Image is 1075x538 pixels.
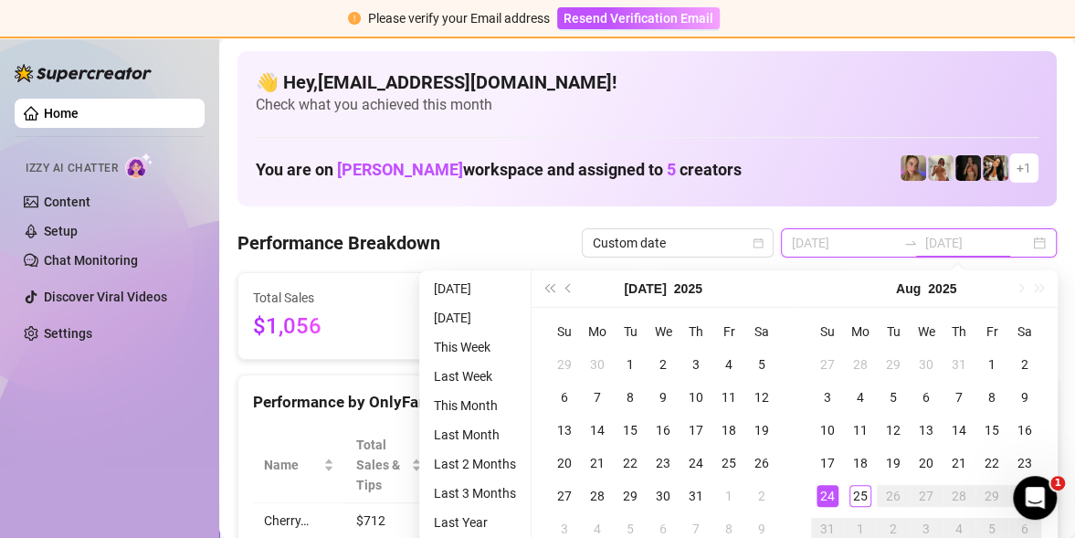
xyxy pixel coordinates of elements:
input: End date [925,233,1029,253]
td: 2025-07-26 [745,447,778,480]
td: 2025-07-17 [680,414,712,447]
td: 2025-07-10 [680,381,712,414]
td: 2025-07-31 [680,480,712,512]
td: 2025-08-06 [910,381,943,414]
li: This Week [427,336,523,358]
div: 27 [817,353,838,375]
td: 2025-08-07 [943,381,975,414]
div: 27 [915,485,937,507]
h4: 👋 Hey, [EMAIL_ADDRESS][DOMAIN_NAME] ! [256,69,1038,95]
td: 2025-07-02 [647,348,680,381]
div: 9 [1014,386,1036,408]
td: 2025-07-23 [647,447,680,480]
td: 2025-07-19 [745,414,778,447]
th: Su [548,315,581,348]
td: 2025-07-27 [811,348,844,381]
li: [DATE] [427,278,523,300]
td: 2025-07-16 [647,414,680,447]
button: Choose a year [674,270,702,307]
th: Su [811,315,844,348]
span: Izzy AI Chatter [26,160,118,177]
span: Resend Verification Email [564,11,713,26]
td: 2025-08-13 [910,414,943,447]
td: 2025-08-01 [712,480,745,512]
td: 2025-07-08 [614,381,647,414]
span: Check what you achieved this month [256,95,1038,115]
a: Discover Viral Videos [44,290,167,304]
div: 24 [685,452,707,474]
div: 22 [619,452,641,474]
td: 2025-07-28 [581,480,614,512]
th: Mo [844,315,877,348]
td: 2025-07-31 [943,348,975,381]
td: 2025-07-29 [614,480,647,512]
div: 6 [553,386,575,408]
th: Th [680,315,712,348]
td: 2025-07-24 [680,447,712,480]
div: 7 [948,386,970,408]
td: 2025-07-05 [745,348,778,381]
th: Name [253,427,345,503]
div: 3 [685,353,707,375]
td: 2025-07-04 [712,348,745,381]
div: 14 [586,419,608,441]
div: 18 [849,452,871,474]
div: 11 [718,386,740,408]
span: Custom date [593,229,763,257]
th: We [647,315,680,348]
td: 2025-08-30 [1008,480,1041,512]
div: 15 [619,419,641,441]
td: 2025-07-28 [844,348,877,381]
td: 2025-07-09 [647,381,680,414]
td: 2025-07-27 [548,480,581,512]
div: 14 [948,419,970,441]
div: 11 [849,419,871,441]
td: 2025-07-11 [712,381,745,414]
li: Last Year [427,512,523,533]
a: Content [44,195,90,209]
span: calendar [753,237,764,248]
button: Choose a month [624,270,666,307]
div: 27 [553,485,575,507]
div: 21 [948,452,970,474]
td: 2025-08-26 [877,480,910,512]
li: Last 3 Months [427,482,523,504]
div: 10 [685,386,707,408]
td: 2025-07-12 [745,381,778,414]
td: 2025-08-11 [844,414,877,447]
div: 26 [751,452,773,474]
td: 2025-08-27 [910,480,943,512]
div: 16 [1014,419,1036,441]
td: 2025-07-29 [877,348,910,381]
td: 2025-07-30 [647,480,680,512]
th: We [910,315,943,348]
iframe: Intercom live chat [1013,476,1057,520]
td: 2025-08-23 [1008,447,1041,480]
span: exclamation-circle [348,12,361,25]
button: Resend Verification Email [557,7,720,29]
td: 2025-07-07 [581,381,614,414]
td: 2025-06-30 [581,348,614,381]
span: 5 [667,160,676,179]
div: 13 [915,419,937,441]
th: Mo [581,315,614,348]
td: 2025-08-28 [943,480,975,512]
div: 20 [915,452,937,474]
div: 21 [586,452,608,474]
img: logo-BBDzfeDw.svg [15,64,152,82]
a: Setup [44,224,78,238]
div: 23 [1014,452,1036,474]
td: 2025-08-08 [975,381,1008,414]
div: 13 [553,419,575,441]
th: Tu [614,315,647,348]
div: 3 [817,386,838,408]
div: 25 [718,452,740,474]
div: 1 [718,485,740,507]
div: 28 [849,353,871,375]
td: 2025-08-12 [877,414,910,447]
div: 2 [652,353,674,375]
div: 5 [882,386,904,408]
td: 2025-08-14 [943,414,975,447]
img: the_bohema [955,155,981,181]
div: 1 [981,353,1003,375]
